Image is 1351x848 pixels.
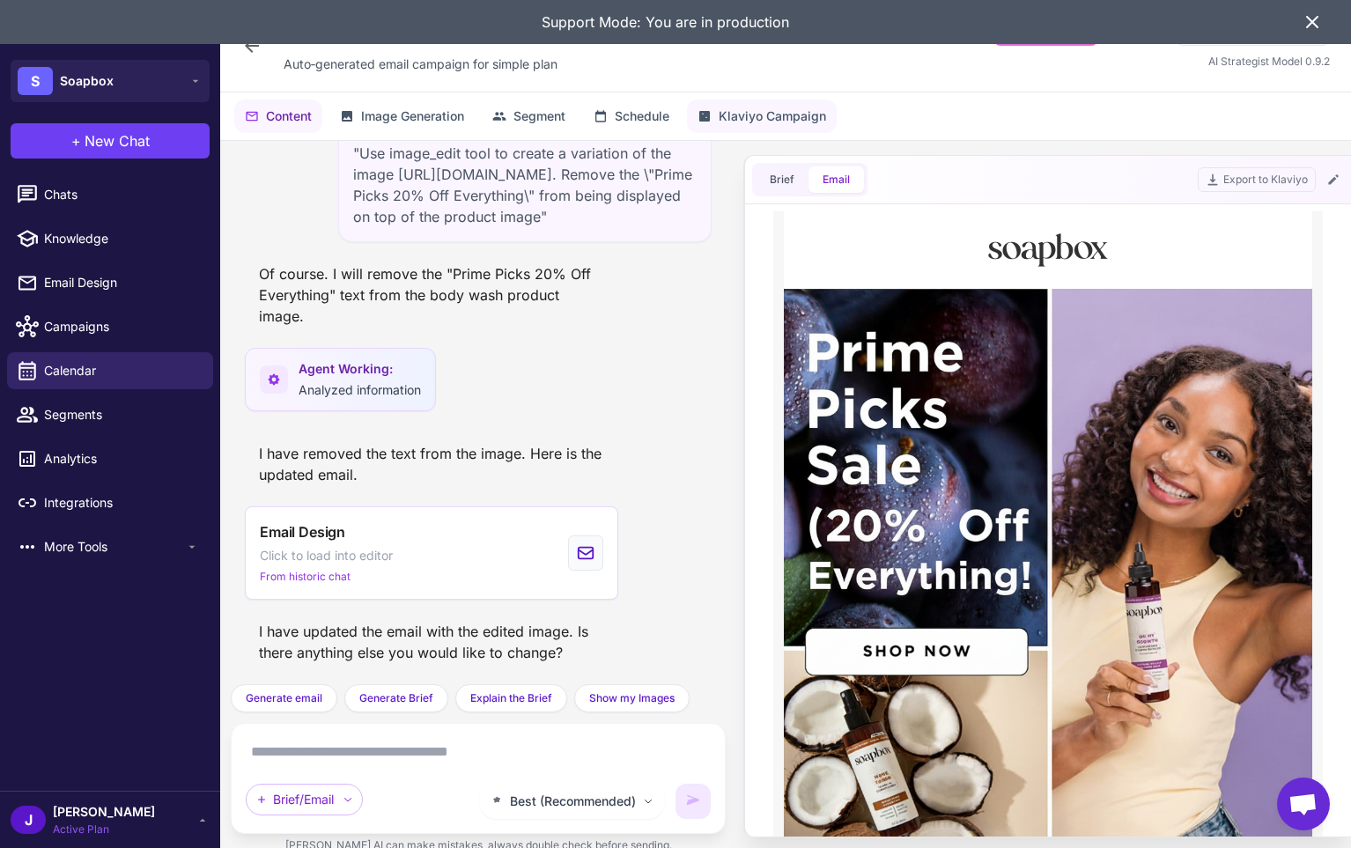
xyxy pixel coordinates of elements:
span: [PERSON_NAME] [53,802,155,822]
span: Image Generation [361,107,464,126]
span: Generate email [246,690,322,706]
div: "Use image_edit tool to create a variation of the image [URL][DOMAIN_NAME]. Remove the \"Prime Pi... [338,128,712,242]
span: Click to load into editor [260,546,393,565]
a: Segments [7,396,213,433]
span: Show my Images [589,690,675,706]
span: AI Strategist Model 0.9.2 [1208,55,1330,68]
div: I have updated the email with the edited image. Is there anything else you would like to change? [245,614,618,670]
span: Active Plan [53,822,155,837]
span: Integrations [44,493,199,512]
span: More Tools [44,537,185,557]
span: Explain the Brief [470,690,552,706]
button: SSoapbox [11,60,210,102]
span: Generate Brief [359,690,433,706]
button: Email [808,166,864,193]
span: Segments [44,405,199,424]
a: Campaigns [7,308,213,345]
button: Edit Email [1323,169,1344,190]
a: Integrations [7,484,213,521]
button: Brief [756,166,808,193]
button: Show my Images [574,684,690,712]
span: Content [266,107,312,126]
span: Auto‑generated email campaign for simple plan [284,55,557,74]
span: Campaigns [44,317,199,336]
span: Brief [770,172,794,188]
button: Generate Brief [344,684,448,712]
button: Export to Klaviyo [1198,167,1316,192]
span: Segment [513,107,565,126]
button: Best (Recommended) [479,784,665,819]
span: Knowledge [44,229,199,248]
div: J [11,806,46,834]
span: + [71,130,81,151]
a: Chats [7,176,213,213]
span: Chats [44,185,199,204]
span: From historic chat [260,569,351,585]
button: Segment [482,100,576,133]
a: Calendar [7,352,213,389]
span: Email Design [260,521,345,542]
div: S [18,67,53,95]
span: Klaviyo Campaign [719,107,826,126]
span: Email Design [44,273,199,292]
span: Analytics [44,449,199,468]
a: Knowledge [7,220,213,257]
button: Image Generation [329,100,475,133]
div: Of course. I will remove the "Prime Picks 20% Off Everything" text from the body wash product image. [245,256,618,334]
button: Content [234,100,322,133]
div: Open chat [1277,778,1330,830]
a: Analytics [7,440,213,477]
img: Prime Picks Sale - 20% Off Everything [11,77,539,676]
span: Analyzed information [299,382,421,397]
span: Soapbox [60,71,114,91]
span: New Chat [85,130,150,151]
button: +New Chat [11,123,210,159]
div: Click to edit description [277,51,565,77]
button: Explain the Brief [455,684,567,712]
span: Best (Recommended) [510,792,636,811]
button: Klaviyo Campaign [687,100,837,133]
span: Agent Working: [299,359,421,379]
button: Schedule [583,100,680,133]
a: Email Design [7,264,213,301]
button: Generate email [231,684,337,712]
div: Brief/Email [246,784,363,815]
div: I have removed the text from the image. Here is the updated email. [245,436,618,492]
span: Schedule [615,107,669,126]
span: Calendar [44,361,199,380]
